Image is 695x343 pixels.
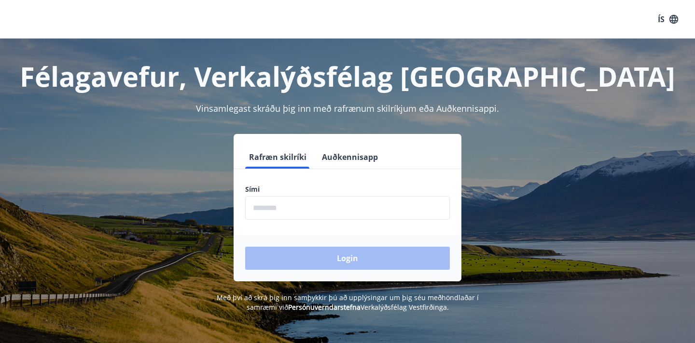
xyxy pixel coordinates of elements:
[245,185,450,194] label: Sími
[12,58,683,94] h1: Félagavefur, Verkalýðsfélag [GEOGRAPHIC_DATA]
[288,303,361,312] a: Persónuverndarstefna
[196,103,499,114] span: Vinsamlegast skráðu þig inn með rafrænum skilríkjum eða Auðkennisappi.
[318,145,382,169] button: Auðkennisapp
[245,145,310,169] button: Rafræn skilríki
[653,11,683,28] button: ÍS
[217,293,479,312] span: Með því að skrá þig inn samþykkir þú að upplýsingar um þig séu meðhöndlaðar í samræmi við Verkalý...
